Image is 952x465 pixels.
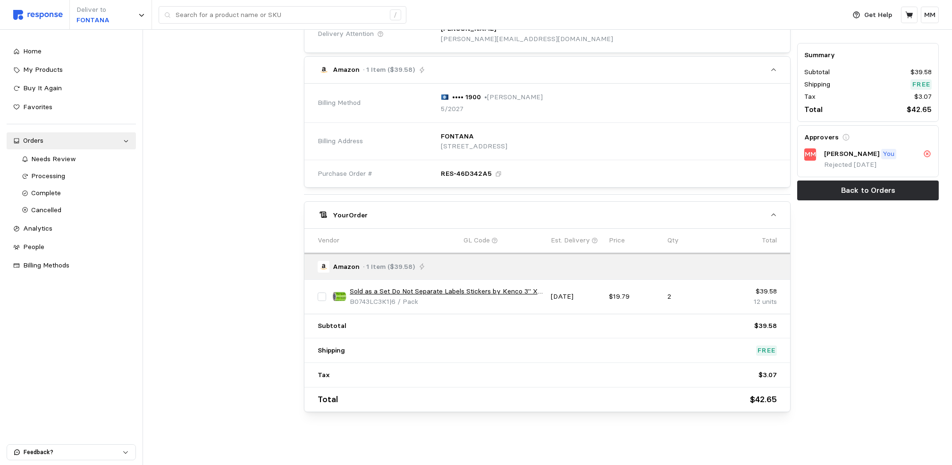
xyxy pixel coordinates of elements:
p: RES-46D342A5 [441,169,492,179]
img: svg%3e [441,94,449,100]
p: Total [804,103,823,115]
h5: Your Order [333,210,368,220]
p: $19.79 [609,292,660,302]
p: Free [758,345,775,356]
p: GL Code [463,235,490,246]
p: Amazon [333,262,360,272]
p: 12 units [725,297,777,307]
p: Feedback? [24,448,122,456]
p: Free [912,79,930,90]
p: $42.65 [907,103,932,115]
p: Shipping [804,79,830,90]
p: 2 [667,292,719,302]
span: Billing Methods [23,261,69,269]
button: Feedback? [7,445,135,460]
a: Billing Methods [7,257,136,274]
p: Back to Orders [841,184,895,196]
p: $42.65 [750,393,777,406]
div: YourOrder [304,228,790,411]
a: Favorites [7,99,136,116]
p: Est. Delivery [551,235,590,246]
button: Back to Orders [797,181,939,200]
a: Home [7,43,136,60]
span: Favorites [23,103,52,111]
a: Buy It Again [7,80,136,97]
p: Tax [318,370,330,380]
a: Analytics [7,220,136,237]
p: Vendor [318,235,339,246]
p: $3.07 [758,370,777,380]
a: My Products [7,61,136,78]
div: / [390,9,401,21]
p: [PERSON_NAME] [824,149,879,159]
p: Qty [667,235,679,246]
span: My Products [23,65,63,74]
p: Tax [804,92,816,102]
p: [DATE] [551,292,602,302]
p: • [PERSON_NAME] [484,92,543,103]
button: Amazon· 1 Item ($39.58) [304,57,790,83]
span: Complete [32,189,61,197]
span: Needs Review [32,155,76,163]
img: 71oBDIb9VfL.__AC_SX300_SY300_QL70_ML2_.jpg [333,290,346,303]
p: $3.07 [914,92,932,102]
p: Deliver to [76,5,110,15]
p: $39.58 [910,67,932,77]
p: Total [318,393,338,406]
p: •••• 1900 [452,92,481,103]
p: $39.58 [725,286,777,297]
p: [STREET_ADDRESS] [441,141,507,152]
a: Sold as a Set Do Not Separate Labels Stickers by Kenco 3" X 1" Fluorescent Green FBA Labels Shipp... [350,286,544,297]
a: Orders [7,132,136,149]
span: Billing Address [318,136,363,146]
p: · 1 Item ($39.58) [363,262,415,272]
p: Rejected [DATE] [824,160,932,170]
span: | 6 / Pack [389,297,418,306]
p: 5/2027 [441,104,463,114]
a: Needs Review [15,151,136,168]
p: Total [762,235,777,246]
p: Amazon [333,65,360,75]
p: You [883,149,894,159]
button: Get Help [847,6,898,24]
p: FONTANA [441,131,474,142]
img: svg%3e [13,10,63,20]
a: Processing [15,168,136,185]
h5: Approvers [804,132,839,142]
span: Home [23,47,42,55]
span: Buy It Again [23,84,62,92]
span: Delivery Attention [318,29,374,39]
p: [PERSON_NAME][EMAIL_ADDRESS][DOMAIN_NAME] [441,34,613,44]
span: Processing [32,172,66,180]
p: FONTANA [76,15,110,26]
button: MM [921,7,939,23]
div: Orders [23,136,119,146]
p: Get Help [865,10,893,20]
p: Subtotal [318,321,346,331]
a: People [7,239,136,256]
p: $39.58 [754,321,777,331]
p: Subtotal [804,67,830,77]
p: Price [609,235,625,246]
span: Analytics [23,224,52,232]
div: Amazon· 1 Item ($39.58) [304,84,790,187]
span: Cancelled [32,206,62,214]
p: MM [924,10,935,20]
input: Search for a product name or SKU [176,7,385,24]
a: Cancelled [15,202,136,219]
button: YourOrder [304,202,790,228]
span: Purchase Order # [318,169,372,179]
span: B0743LC3K1 [350,297,389,306]
span: Billing Method [318,98,361,108]
p: · 1 Item ($39.58) [363,65,415,75]
span: People [23,242,44,251]
p: Shipping [318,345,345,356]
h5: Summary [804,50,932,60]
a: Complete [15,185,136,202]
p: MM [805,149,816,160]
